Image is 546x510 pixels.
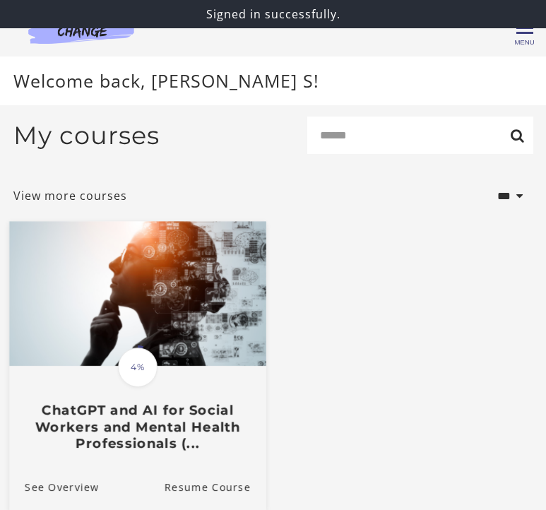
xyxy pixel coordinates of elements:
span: 4% [118,348,158,387]
h2: My courses [13,121,160,150]
p: Signed in successfully. [6,6,540,23]
a: View more courses [13,187,127,204]
p: Welcome back, [PERSON_NAME] S! [13,68,533,95]
span: Menu [514,38,534,46]
h3: ChatGPT and AI for Social Workers and Mental Health Professionals (... [25,403,251,452]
